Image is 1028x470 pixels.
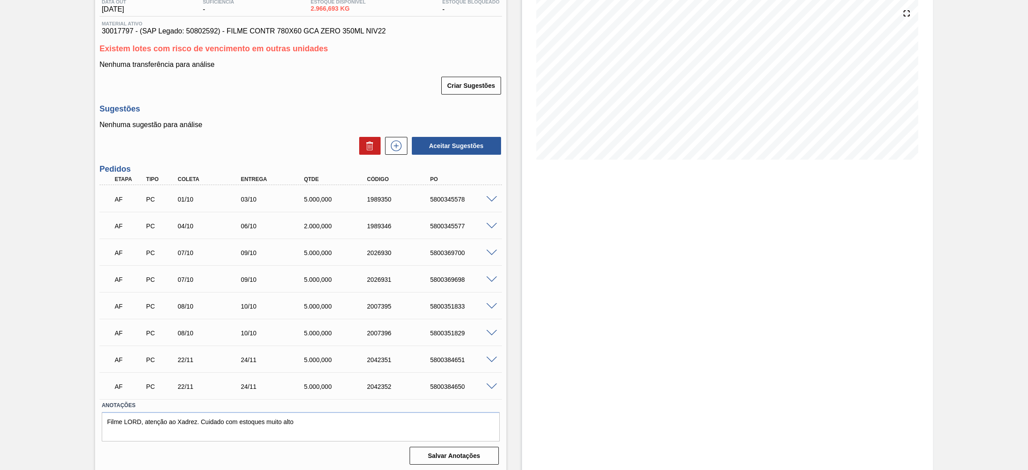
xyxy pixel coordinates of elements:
div: 07/10/2025 [175,249,247,256]
div: PO [428,176,500,182]
div: Criar Sugestões [442,76,502,95]
p: AF [115,223,144,230]
span: [DATE] [102,5,126,13]
div: 5.000,000 [302,356,373,363]
p: AF [115,356,144,363]
div: 08/10/2025 [175,330,247,337]
div: 5800369700 [428,249,500,256]
p: AF [115,276,144,283]
div: 2007396 [365,330,437,337]
div: Aguardando Faturamento [112,243,146,263]
div: Aguardando Faturamento [112,377,146,396]
button: Aceitar Sugestões [412,137,501,155]
div: Código [365,176,437,182]
div: 10/10/2025 [239,330,311,337]
button: Salvar Anotações [410,447,499,465]
span: Existem lotes com risco de vencimento em outras unidades [99,44,328,53]
span: 30017797 - (SAP Legado: 50802592) - FILME CONTR 780X60 GCA ZERO 350ML NIV22 [102,27,500,35]
div: Pedido de Compra [144,383,178,390]
p: AF [115,196,144,203]
p: AF [115,383,144,390]
div: 08/10/2025 [175,303,247,310]
div: 09/10/2025 [239,249,311,256]
button: Criar Sugestões [441,77,501,95]
div: 01/10/2025 [175,196,247,203]
div: 10/10/2025 [239,303,311,310]
div: 24/11/2025 [239,383,311,390]
div: Nova sugestão [381,137,407,155]
div: 04/10/2025 [175,223,247,230]
div: Aguardando Faturamento [112,190,146,209]
div: 2026930 [365,249,437,256]
div: 5800369698 [428,276,500,283]
div: 2026931 [365,276,437,283]
div: 5800384650 [428,383,500,390]
label: Anotações [102,399,500,412]
div: Qtde [302,176,373,182]
div: 24/11/2025 [239,356,311,363]
div: Aguardando Faturamento [112,216,146,236]
div: 2.000,000 [302,223,373,230]
div: Pedido de Compra [144,223,178,230]
p: Nenhuma transferência para análise [99,61,502,69]
div: Aguardando Faturamento [112,270,146,289]
div: Excluir Sugestões [355,137,381,155]
div: 2042352 [365,383,437,390]
div: 5.000,000 [302,330,373,337]
div: Pedido de Compra [144,196,178,203]
div: 5800345577 [428,223,500,230]
div: Pedido de Compra [144,276,178,283]
span: 2.966,693 KG [311,5,365,12]
div: 1989346 [365,223,437,230]
div: Tipo [144,176,178,182]
div: Aguardando Faturamento [112,297,146,316]
div: Etapa [112,176,146,182]
div: 5800345578 [428,196,500,203]
span: Material ativo [102,21,500,26]
div: 5.000,000 [302,383,373,390]
div: 1989350 [365,196,437,203]
div: 5.000,000 [302,303,373,310]
div: Pedido de Compra [144,249,178,256]
h3: Sugestões [99,104,502,114]
div: Pedido de Compra [144,356,178,363]
h3: Pedidos [99,165,502,174]
div: Coleta [175,176,247,182]
p: AF [115,303,144,310]
p: AF [115,330,144,337]
div: Entrega [239,176,311,182]
div: 06/10/2025 [239,223,311,230]
div: 07/10/2025 [175,276,247,283]
div: 5.000,000 [302,276,373,283]
div: 22/11/2025 [175,383,247,390]
div: Aceitar Sugestões [407,136,502,156]
textarea: Filme LORD, atenção ao Xadrez. Cuidado com estoques muito alto [102,412,500,441]
p: Nenhuma sugestão para análise [99,121,502,129]
div: Pedido de Compra [144,303,178,310]
div: 09/10/2025 [239,276,311,283]
div: 03/10/2025 [239,196,311,203]
div: Pedido de Compra [144,330,178,337]
div: 5.000,000 [302,196,373,203]
div: 5800351829 [428,330,500,337]
div: 5800351833 [428,303,500,310]
div: 22/11/2025 [175,356,247,363]
div: 2007395 [365,303,437,310]
div: 2042351 [365,356,437,363]
div: Aguardando Faturamento [112,350,146,370]
div: 5.000,000 [302,249,373,256]
div: 5800384651 [428,356,500,363]
p: AF [115,249,144,256]
div: Aguardando Faturamento [112,323,146,343]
